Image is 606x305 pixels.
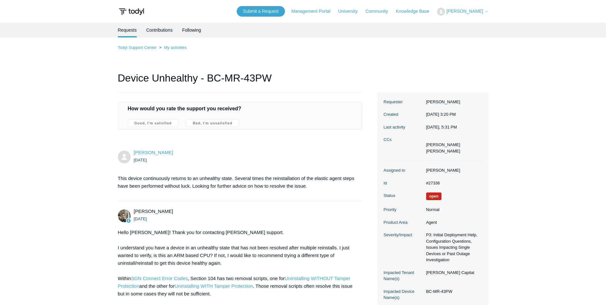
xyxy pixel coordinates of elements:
[423,288,482,295] dd: BC-MR-43PW
[426,148,460,154] li: Timothy Ward
[426,125,457,129] time: 10/02/2025, 17:31
[426,142,460,148] li: Nicolas LeGuillow
[131,276,188,281] a: SGN Connect Error Codes
[396,8,436,15] a: Knowledge Base
[384,180,423,186] dt: Id
[384,232,423,238] dt: Severity/Impact
[384,124,423,130] dt: Last activity
[384,99,423,105] dt: Requester
[118,70,363,92] h1: Device Unhealthy - BC-MR-43PW
[118,23,137,37] li: Requests
[423,167,482,174] dd: [PERSON_NAME]
[291,8,337,15] a: Management Portal
[384,288,423,301] dt: Impacted Device Name(s)
[128,105,353,113] h4: How would you rate the support you received?
[134,216,147,221] time: 08/12/2025, 15:39
[134,158,147,162] time: 08/12/2025, 15:20
[365,8,395,15] a: Community
[437,8,488,16] button: [PERSON_NAME]
[118,45,157,50] a: Todyl Support Center
[423,270,482,276] dd: [PERSON_NAME] Capital
[426,112,456,117] time: 08/12/2025, 15:20
[164,45,187,50] a: My activities
[134,150,173,155] a: [PERSON_NAME]
[384,270,423,282] dt: Impacted Tenant Name(s)
[158,45,187,50] li: My activities
[423,180,482,186] dd: #27336
[118,6,145,18] img: Todyl Support Center Help Center home page
[237,6,285,17] a: Submit a Request
[174,283,253,289] a: Uninstalling WITH Tamper Protection
[186,119,239,127] label: Bad, I'm unsatisfied
[384,167,423,174] dt: Assigned to
[384,111,423,118] dt: Created
[423,207,482,213] dd: Normal
[118,45,158,50] li: Todyl Support Center
[182,23,201,37] a: Following
[423,219,482,226] dd: Agent
[384,219,423,226] dt: Product Area
[423,232,482,263] dd: P3: Initial Deployment Help, Configuration Questions, Issues Impacting Single Devices or Past Out...
[128,119,179,127] label: Good, I'm satisfied
[134,150,173,155] span: Bertrand Logan
[446,9,483,14] span: [PERSON_NAME]
[146,23,173,37] a: Contributions
[423,99,482,105] dd: [PERSON_NAME]
[118,175,356,190] p: This device continuously returns to an unhealthy state. Several times the reinstallation of the e...
[426,192,442,200] span: We are working on a response for you
[384,207,423,213] dt: Priority
[134,208,173,214] span: Michael Tjader
[384,137,423,143] dt: CCs
[338,8,364,15] a: University
[384,192,423,199] dt: Status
